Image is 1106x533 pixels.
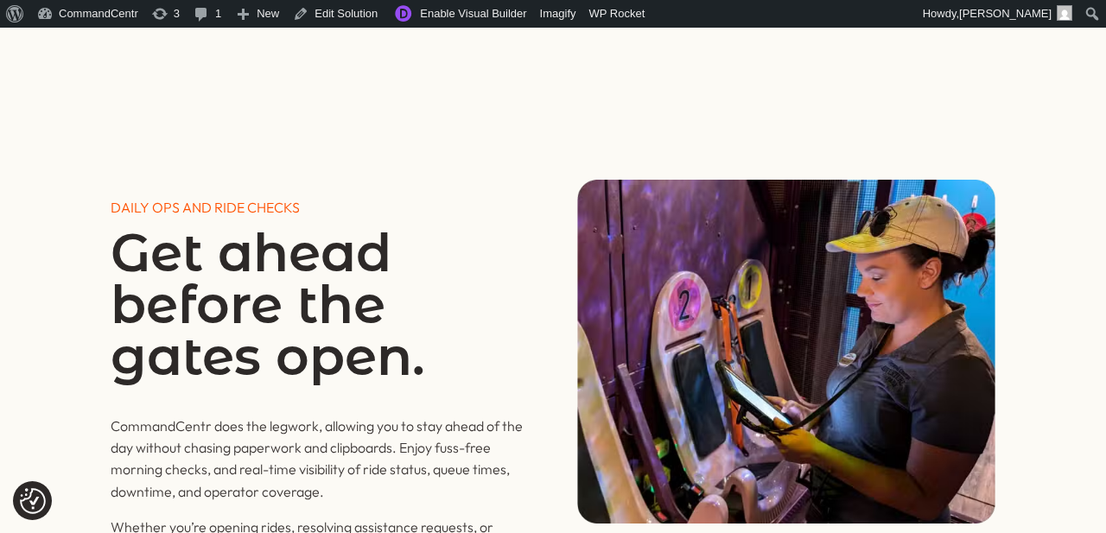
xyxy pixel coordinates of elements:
[20,488,46,514] img: Revisit consent button
[111,227,529,391] h1: Get ahead before the gates open.
[20,488,46,514] button: Consent Preferences
[111,197,529,219] p: DAILY OPS AND RIDE CHECKS
[959,7,1052,20] span: [PERSON_NAME]
[577,510,995,527] picture: Daily ops and ride checks
[577,180,995,524] img: Daily ops and ride checks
